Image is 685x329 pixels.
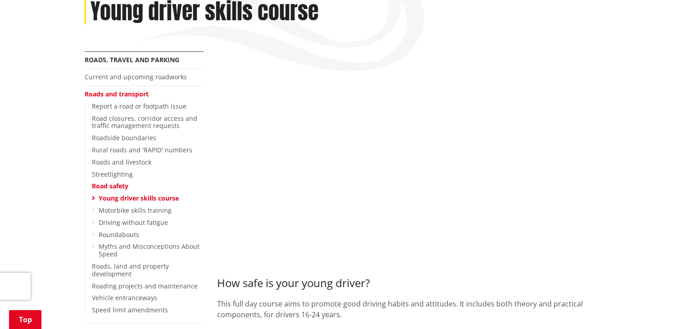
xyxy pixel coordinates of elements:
a: Myths and Misconceptions About Speed [99,242,200,258]
h3: How safe is your young driver? [217,277,601,290]
a: Roading projects and maintenance [92,282,198,290]
a: Motorbike skills training [99,206,172,215]
a: Rural roads and 'RAPID' numbers [92,146,192,154]
a: Roundabouts [99,230,139,239]
a: Roads and transport [85,90,149,98]
a: Driving without fatigue [99,218,168,227]
a: Young driver skills course [99,194,179,202]
a: Roadside boundaries [92,133,156,142]
a: Road closures, corridor access and traffic management requests [92,114,197,130]
iframe: Messenger Launcher [644,291,676,324]
a: Speed limit amendments [92,306,168,314]
p: This full day course aims to promote good driving habits and attitudes. It includes both theory a... [217,298,601,320]
a: Vehicle entranceways [92,293,157,302]
a: Roads, land and property development [92,262,169,278]
a: Top [9,310,41,329]
a: Streetlighting [92,170,133,178]
a: Current and upcoming roadworks [85,73,187,81]
a: Report a road or footpath issue [92,102,186,110]
a: Roads, travel and parking [85,55,179,64]
a: Road safety [92,182,128,190]
a: Roads and livestock [92,158,151,166]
